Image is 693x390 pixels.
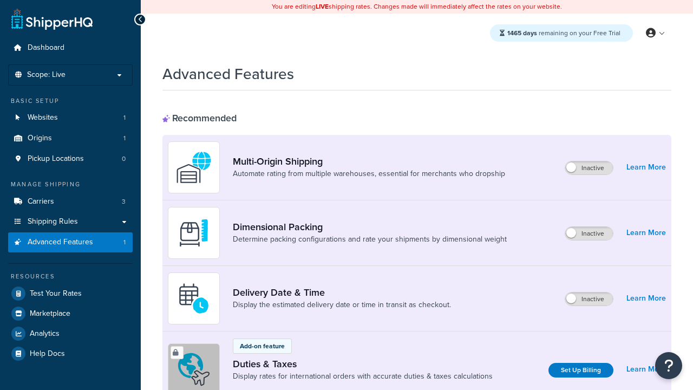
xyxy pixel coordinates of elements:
[122,197,126,206] span: 3
[175,279,213,317] img: gfkeb5ejjkALwAAAABJRU5ErkJggg==
[233,300,451,310] a: Display the estimated delivery date or time in transit as checkout.
[626,160,666,175] a: Learn More
[8,232,133,252] li: Advanced Features
[30,349,65,359] span: Help Docs
[233,234,507,245] a: Determine packing configurations and rate your shipments by dimensional weight
[233,287,451,298] a: Delivery Date & Time
[30,289,82,298] span: Test Your Rates
[8,108,133,128] li: Websites
[28,154,84,164] span: Pickup Locations
[8,38,133,58] a: Dashboard
[316,2,329,11] b: LIVE
[175,214,213,252] img: DTVBYsAAAAAASUVORK5CYII=
[233,155,505,167] a: Multi-Origin Shipping
[28,113,58,122] span: Websites
[507,28,537,38] strong: 1465 days
[30,329,60,339] span: Analytics
[8,149,133,169] li: Pickup Locations
[8,128,133,148] a: Origins1
[626,225,666,240] a: Learn More
[162,63,294,84] h1: Advanced Features
[233,221,507,233] a: Dimensional Packing
[626,291,666,306] a: Learn More
[233,168,505,179] a: Automate rating from multiple warehouses, essential for merchants who dropship
[8,324,133,343] a: Analytics
[565,227,613,240] label: Inactive
[28,238,93,247] span: Advanced Features
[175,148,213,186] img: WatD5o0RtDAAAAAElFTkSuQmCC
[8,212,133,232] a: Shipping Rules
[8,304,133,323] a: Marketplace
[507,28,620,38] span: remaining on your Free Trial
[8,149,133,169] a: Pickup Locations0
[8,108,133,128] a: Websites1
[240,341,285,351] p: Add-on feature
[565,292,613,305] label: Inactive
[8,192,133,212] li: Carriers
[8,232,133,252] a: Advanced Features1
[8,128,133,148] li: Origins
[123,113,126,122] span: 1
[8,180,133,189] div: Manage Shipping
[655,352,682,379] button: Open Resource Center
[548,363,613,378] a: Set Up Billing
[8,344,133,363] a: Help Docs
[28,43,64,53] span: Dashboard
[123,134,126,143] span: 1
[123,238,126,247] span: 1
[30,309,70,318] span: Marketplace
[8,272,133,281] div: Resources
[565,161,613,174] label: Inactive
[8,284,133,303] a: Test Your Rates
[162,112,237,124] div: Recommended
[27,70,66,80] span: Scope: Live
[626,362,666,377] a: Learn More
[8,96,133,106] div: Basic Setup
[8,192,133,212] a: Carriers3
[233,371,493,382] a: Display rates for international orders with accurate duties & taxes calculations
[233,358,493,370] a: Duties & Taxes
[28,134,52,143] span: Origins
[28,197,54,206] span: Carriers
[28,217,78,226] span: Shipping Rules
[122,154,126,164] span: 0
